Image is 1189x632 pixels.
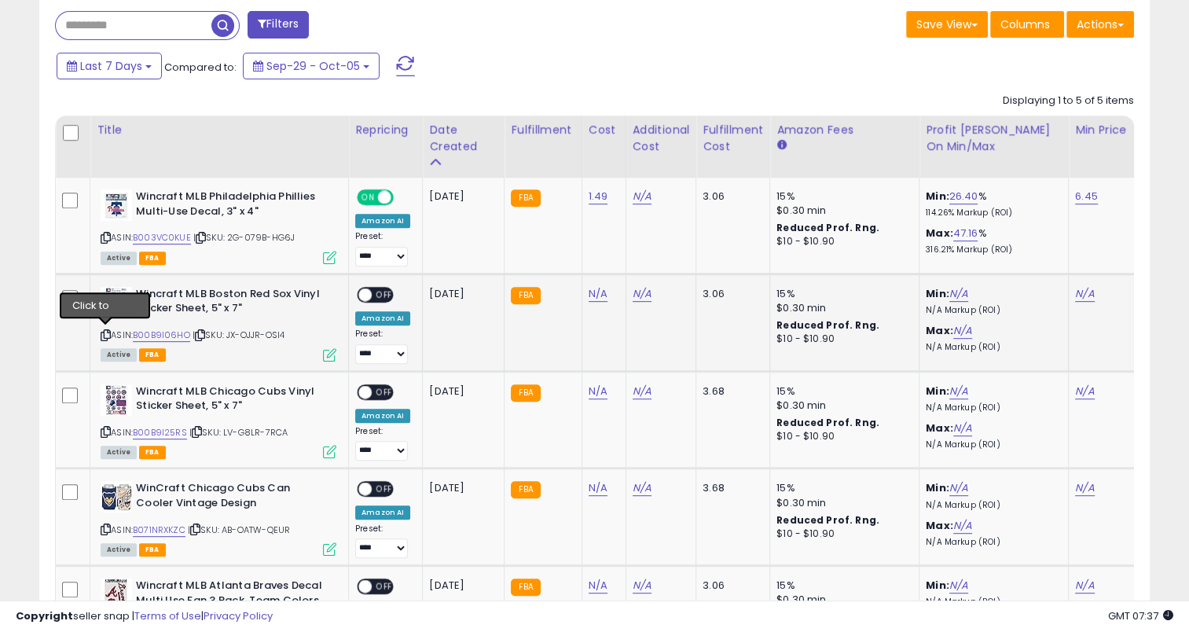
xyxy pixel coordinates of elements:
div: $10 - $10.90 [776,235,907,248]
div: 3.68 [703,384,758,399]
div: ASIN: [101,189,336,263]
div: 15% [776,189,907,204]
a: N/A [589,384,607,399]
img: 61fn3FhxynL._SL40_.jpg [101,384,132,416]
div: Date Created [429,122,497,155]
small: FBA [511,579,540,596]
b: Min: [926,384,949,399]
span: Last 7 Days [80,58,142,74]
a: N/A [1075,286,1094,302]
b: Min: [926,286,949,301]
button: Last 7 Days [57,53,162,79]
div: [DATE] [429,287,492,301]
a: N/A [633,286,651,302]
a: N/A [1075,578,1094,593]
small: FBA [511,189,540,207]
a: N/A [953,323,972,339]
div: % [926,226,1056,255]
div: $0.30 min [776,399,907,413]
p: N/A Markup (ROI) [926,305,1056,316]
div: $10 - $10.90 [776,333,907,346]
div: 15% [776,481,907,495]
button: Save View [906,11,988,38]
th: The percentage added to the cost of goods (COGS) that forms the calculator for Min & Max prices. [919,116,1069,178]
b: Wincraft MLB Boston Red Sox Vinyl Sticker Sheet, 5" x 7" [136,287,327,320]
span: OFF [391,191,417,204]
span: All listings currently available for purchase on Amazon [101,446,137,459]
span: FBA [139,348,166,362]
div: Additional Cost [633,122,690,155]
div: $10 - $10.90 [776,430,907,443]
a: N/A [589,578,607,593]
b: WinCraft Chicago Cubs Can Cooler Vintage Design [136,481,327,514]
b: Reduced Prof. Rng. [776,416,879,429]
div: Preset: [355,524,410,559]
div: Amazon Fees [776,122,912,138]
b: Max: [926,518,953,533]
div: $10 - $10.90 [776,527,907,541]
p: 316.21% Markup (ROI) [926,244,1056,255]
a: Privacy Policy [204,608,273,623]
div: 3.06 [703,189,758,204]
p: N/A Markup (ROI) [926,402,1056,413]
span: OFF [372,385,397,399]
div: ASIN: [101,384,336,457]
a: B071NRXKZC [133,524,185,537]
div: Amazon AI [355,214,410,228]
div: % [926,189,1056,219]
a: 47.16 [953,226,978,241]
span: FBA [139,543,166,557]
div: ASIN: [101,481,336,554]
div: Title [97,122,342,138]
p: 114.26% Markup (ROI) [926,208,1056,219]
div: 15% [776,384,907,399]
img: 61m5KsZkZhL._SL40_.jpg [101,481,132,513]
b: Max: [926,323,953,338]
button: Filters [248,11,309,39]
div: $0.30 min [776,496,907,510]
div: Amazon AI [355,409,410,423]
div: Amazon AI [355,505,410,520]
div: [DATE] [429,189,492,204]
span: All listings currently available for purchase on Amazon [101,348,137,362]
a: 26.40 [949,189,978,204]
a: N/A [589,286,607,302]
span: ON [358,191,378,204]
span: OFF [372,288,397,301]
b: Wincraft MLB Atlanta Braves Decal Multi Use Fan 3 Pack, Team Colors, One Size [136,579,327,626]
strong: Copyright [16,608,73,623]
a: B00B9I06HO [133,329,190,342]
a: Terms of Use [134,608,201,623]
span: All listings currently available for purchase on Amazon [101,252,137,265]
b: Max: [926,226,953,241]
a: B00B9I25RS [133,426,187,439]
div: Preset: [355,231,410,266]
span: Sep-29 - Oct-05 [266,58,360,74]
span: FBA [139,252,166,265]
b: Reduced Prof. Rng. [776,318,879,332]
span: 2025-10-13 07:37 GMT [1108,608,1173,623]
div: 15% [776,287,907,301]
a: N/A [949,480,968,496]
button: Actions [1066,11,1134,38]
a: N/A [949,384,968,399]
span: | SKU: AB-OATW-QEUR [188,524,290,536]
b: Wincraft MLB Chicago Cubs Vinyl Sticker Sheet, 5" x 7" [136,384,327,417]
a: N/A [953,518,972,534]
div: Repricing [355,122,416,138]
div: Profit [PERSON_NAME] on Min/Max [926,122,1062,155]
small: Amazon Fees. [776,138,786,152]
p: N/A Markup (ROI) [926,500,1056,511]
img: 31NaTnH++yL._SL40_.jpg [101,189,132,221]
img: 51uLiWbC4rL._SL40_.jpg [101,579,132,610]
div: ASIN: [101,287,336,360]
div: Cost [589,122,619,138]
div: Min Price [1075,122,1156,138]
a: B003VC0KUE [133,231,191,244]
button: Columns [990,11,1064,38]
b: Max: [926,421,953,435]
div: Displaying 1 to 5 of 5 items [1003,94,1134,108]
a: N/A [633,578,651,593]
a: 1.49 [589,189,608,204]
div: 3.06 [703,579,758,593]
